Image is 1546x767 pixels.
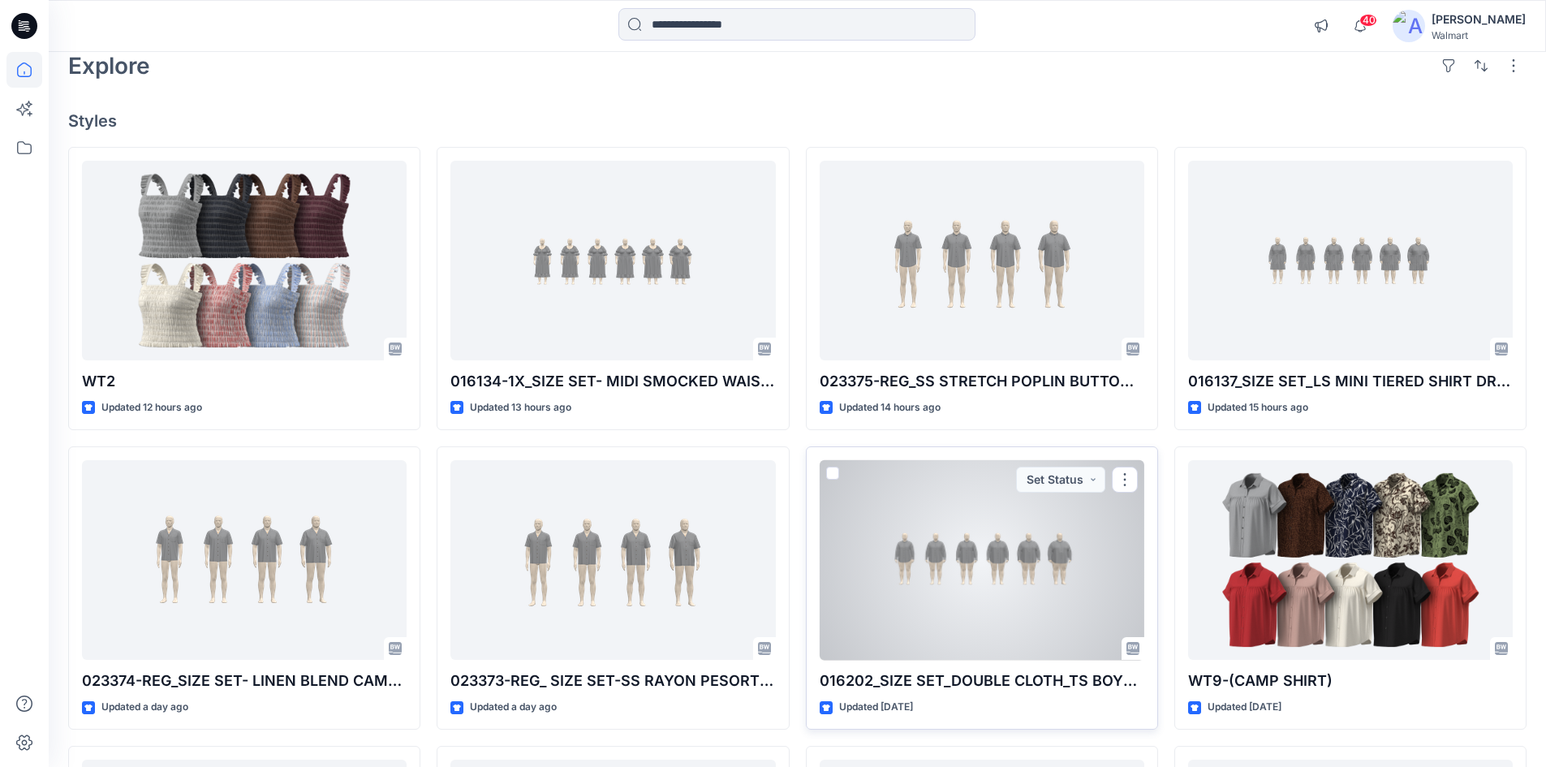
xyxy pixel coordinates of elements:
div: Walmart [1432,29,1526,41]
p: 023373-REG_ SIZE SET-SS RAYON PESORT SHIRT-12-08-25 [450,670,775,692]
div: [PERSON_NAME] [1432,10,1526,29]
img: avatar [1393,10,1425,42]
p: Updated 12 hours ago [101,399,202,416]
span: 40 [1359,14,1377,27]
a: 023375-REG_SS STRETCH POPLIN BUTTON DOWN-20-08-25 [820,161,1144,361]
p: 023374-REG_SIZE SET- LINEN BLEND CAMP SHIRT ([DATE]) [82,670,407,692]
a: 023374-REG_SIZE SET- LINEN BLEND CAMP SHIRT (12-08-25) [82,460,407,661]
p: Updated 13 hours ago [470,399,571,416]
p: 023375-REG_SS STRETCH POPLIN BUTTON DOWN-20-08-25 [820,370,1144,393]
a: 016137_SIZE SET_LS MINI TIERED SHIRT DRESS [1188,161,1513,361]
p: 016134-1X_SIZE SET- MIDI SMOCKED WAIST DRESS -([DATE]) [450,370,775,393]
a: WT2 [82,161,407,361]
a: 016134-1X_SIZE SET- MIDI SMOCKED WAIST DRESS -(18-07-25) [450,161,775,361]
p: 016137_SIZE SET_LS MINI TIERED SHIRT DRESS [1188,370,1513,393]
p: WT9-(CAMP SHIRT) [1188,670,1513,692]
p: Updated a day ago [101,699,188,716]
a: 016202_SIZE SET_DOUBLE CLOTH_TS BOYFRIEND SHIRT [820,460,1144,661]
p: Updated a day ago [470,699,557,716]
h4: Styles [68,111,1527,131]
p: WT2 [82,370,407,393]
a: WT9-(CAMP SHIRT) [1188,460,1513,661]
p: Updated 14 hours ago [839,399,941,416]
p: Updated 15 hours ago [1208,399,1308,416]
p: Updated [DATE] [839,699,913,716]
a: 023373-REG_ SIZE SET-SS RAYON PESORT SHIRT-12-08-25 [450,460,775,661]
p: 016202_SIZE SET_DOUBLE CLOTH_TS BOYFRIEND SHIRT [820,670,1144,692]
h2: Explore [68,53,150,79]
p: Updated [DATE] [1208,699,1281,716]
